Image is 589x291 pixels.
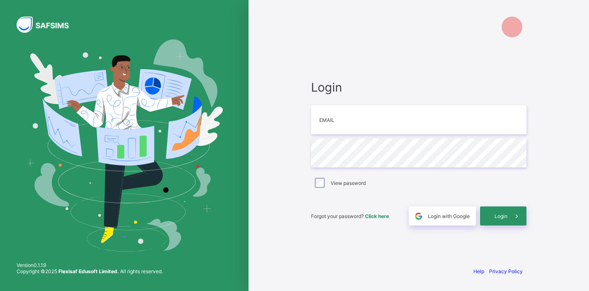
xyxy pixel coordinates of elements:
span: Version 0.1.19 [17,262,163,268]
a: Click here [365,213,389,219]
span: Login [311,80,526,95]
img: Hero Image [26,39,223,252]
span: Login [495,213,507,219]
a: Help [473,268,484,274]
img: google.396cfc9801f0270233282035f929180a.svg [414,211,423,221]
strong: Flexisaf Edusoft Limited. [58,268,119,274]
span: Forgot your password? [311,213,389,219]
img: SAFSIMS Logo [17,17,79,33]
a: Privacy Policy [489,268,523,274]
label: View password [331,180,366,186]
span: Copyright © 2025 All rights reserved. [17,268,163,274]
span: Login with Google [428,213,470,219]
